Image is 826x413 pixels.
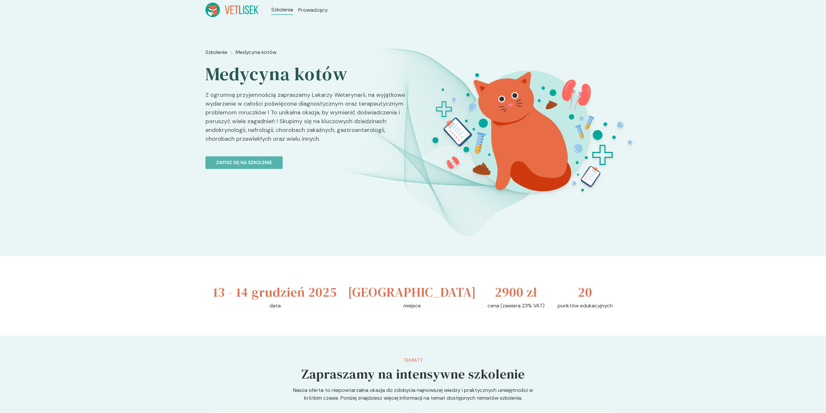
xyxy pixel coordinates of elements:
[558,302,613,310] p: punktów edukacyjnych
[213,282,337,302] h3: 13 - 14 grudzień 2025
[487,302,545,310] p: cena (zawiera 23% VAT)
[271,6,293,14] a: Szkolenia
[269,302,281,310] p: data
[205,63,408,85] h2: Medycyna kotów
[412,46,643,219] img: aHfQYkMqNJQqH-e6_MedKot_BT.svg
[403,302,421,310] p: miejsce
[298,6,328,14] a: Prowadzący
[302,364,525,384] h5: Zapraszamy na intensywne szkolenie
[205,148,408,169] a: Zapisz się na szkolenie
[216,159,272,166] p: Zapisz się na szkolenie
[289,386,538,412] p: Nasza oferta to niepowtarzalna okazja do zdobycia najnowszej wiedzy i praktycznych umiejętności w...
[236,48,277,56] a: Medycyna kotów
[205,156,283,169] button: Zapisz się na szkolenie
[205,48,227,56] a: Szkolenia
[348,282,476,302] h3: [GEOGRAPHIC_DATA]
[302,356,525,364] p: Tematy
[205,91,408,148] p: Z ogromną przyjemnością zapraszamy Lekarzy Weterynarii, na wyjątkowe wydarzenie w całości poświęc...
